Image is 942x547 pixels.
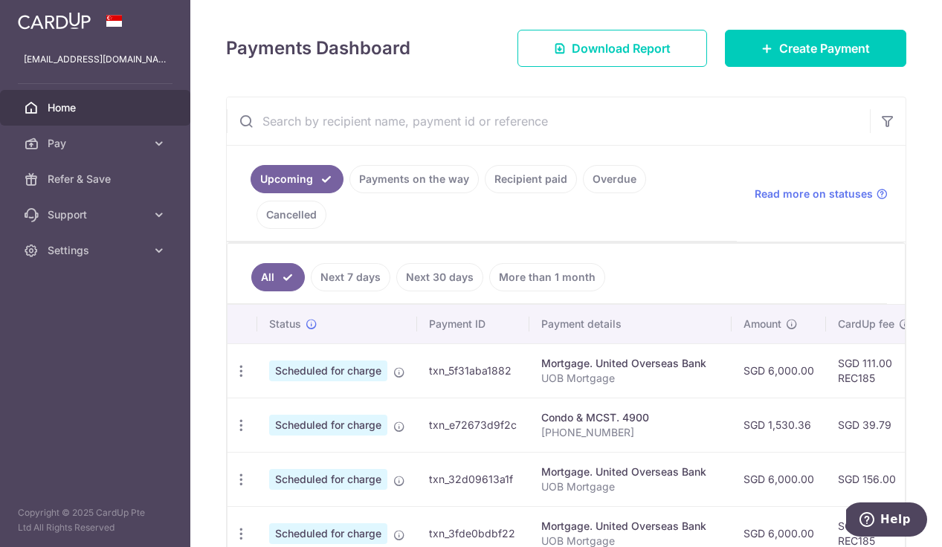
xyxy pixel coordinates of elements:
td: SGD 111.00 REC185 [826,343,923,398]
a: Download Report [517,30,707,67]
td: txn_e72673d9f2c [417,398,529,452]
td: SGD 156.00 [826,452,923,506]
td: SGD 6,000.00 [732,452,826,506]
a: Next 30 days [396,263,483,291]
div: Mortgage. United Overseas Bank [541,519,720,534]
a: Overdue [583,165,646,193]
iframe: Opens a widget where you can find more information [846,502,927,540]
div: Condo & MCST. 4900 [541,410,720,425]
span: Read more on statuses [755,187,873,201]
a: Read more on statuses [755,187,888,201]
a: Payments on the way [349,165,479,193]
span: Home [48,100,146,115]
p: [EMAIL_ADDRESS][DOMAIN_NAME] [24,52,167,67]
a: Next 7 days [311,263,390,291]
a: Recipient paid [485,165,577,193]
span: Download Report [572,39,671,57]
img: CardUp [18,12,91,30]
span: Scheduled for charge [269,360,387,381]
span: CardUp fee [838,317,894,331]
p: [PHONE_NUMBER] [541,425,720,440]
th: Payment details [529,305,732,343]
span: Create Payment [779,39,870,57]
span: Scheduled for charge [269,469,387,490]
span: Support [48,207,146,222]
a: All [251,263,305,291]
div: Mortgage. United Overseas Bank [541,356,720,371]
a: Create Payment [725,30,906,67]
p: UOB Mortgage [541,479,720,494]
td: SGD 1,530.36 [732,398,826,452]
p: UOB Mortgage [541,371,720,386]
td: SGD 39.79 [826,398,923,452]
span: Scheduled for charge [269,523,387,544]
td: txn_32d09613a1f [417,452,529,506]
span: Scheduled for charge [269,415,387,436]
span: Settings [48,243,146,258]
span: Pay [48,136,146,151]
th: Payment ID [417,305,529,343]
td: SGD 6,000.00 [732,343,826,398]
div: Mortgage. United Overseas Bank [541,465,720,479]
h4: Payments Dashboard [226,35,410,62]
a: Upcoming [251,165,343,193]
input: Search by recipient name, payment id or reference [227,97,870,145]
span: Status [269,317,301,331]
a: More than 1 month [489,263,605,291]
a: Cancelled [257,201,326,229]
span: Refer & Save [48,172,146,187]
span: Amount [743,317,781,331]
td: txn_5f31aba1882 [417,343,529,398]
